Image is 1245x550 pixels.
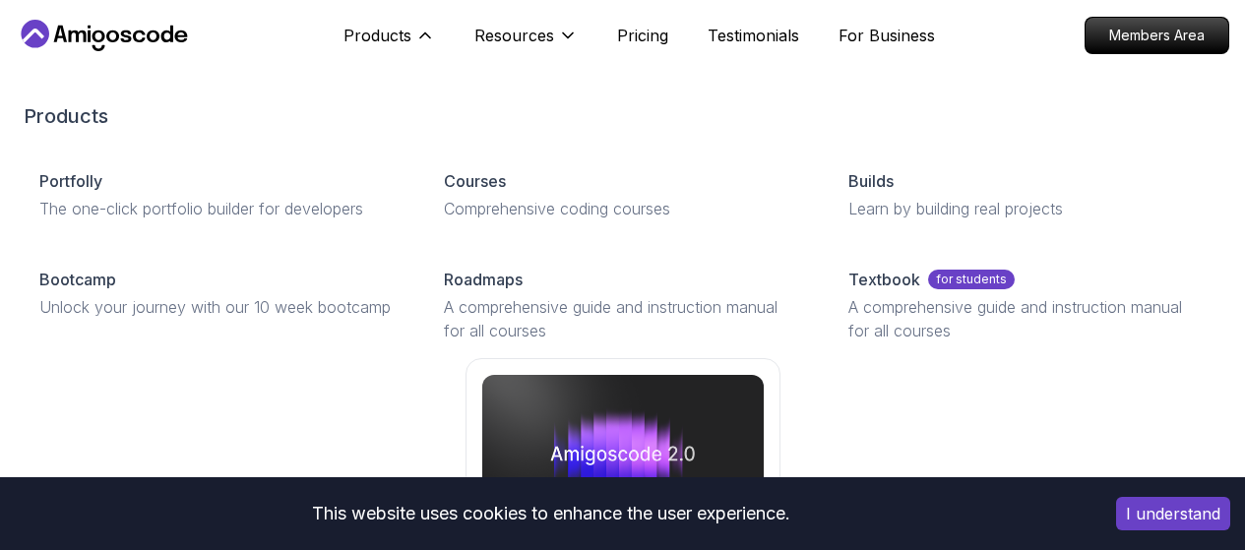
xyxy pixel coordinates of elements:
a: Testimonials [708,24,799,47]
a: CoursesComprehensive coding courses [428,153,817,236]
p: Portfolly [39,169,102,193]
p: Roadmaps [444,268,523,291]
p: Members Area [1086,18,1228,53]
button: Products [343,24,435,63]
a: Members Area [1085,17,1229,54]
p: A comprehensive guide and instruction manual for all courses [444,295,801,342]
p: Learn by building real projects [848,197,1206,220]
p: Comprehensive coding courses [444,197,801,220]
img: amigoscode 2.0 [482,375,764,532]
p: Products [343,24,411,47]
a: BootcampUnlock your journey with our 10 week bootcamp [24,252,412,335]
p: for students [928,270,1015,289]
p: Courses [444,169,506,193]
p: Bootcamp [39,268,116,291]
p: Builds [848,169,894,193]
a: Pricing [617,24,668,47]
button: Resources [474,24,578,63]
p: Textbook [848,268,920,291]
a: For Business [839,24,935,47]
p: The one-click portfolio builder for developers [39,197,397,220]
a: PortfollyThe one-click portfolio builder for developers [24,153,412,236]
a: RoadmapsA comprehensive guide and instruction manual for all courses [428,252,817,358]
button: Accept cookies [1116,497,1230,530]
p: A comprehensive guide and instruction manual for all courses [848,295,1206,342]
a: Textbookfor studentsA comprehensive guide and instruction manual for all courses [833,252,1221,358]
p: Resources [474,24,554,47]
p: Unlock your journey with our 10 week bootcamp [39,295,397,319]
h2: Products [24,102,1221,130]
a: BuildsLearn by building real projects [833,153,1221,236]
div: This website uses cookies to enhance the user experience. [15,492,1087,535]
